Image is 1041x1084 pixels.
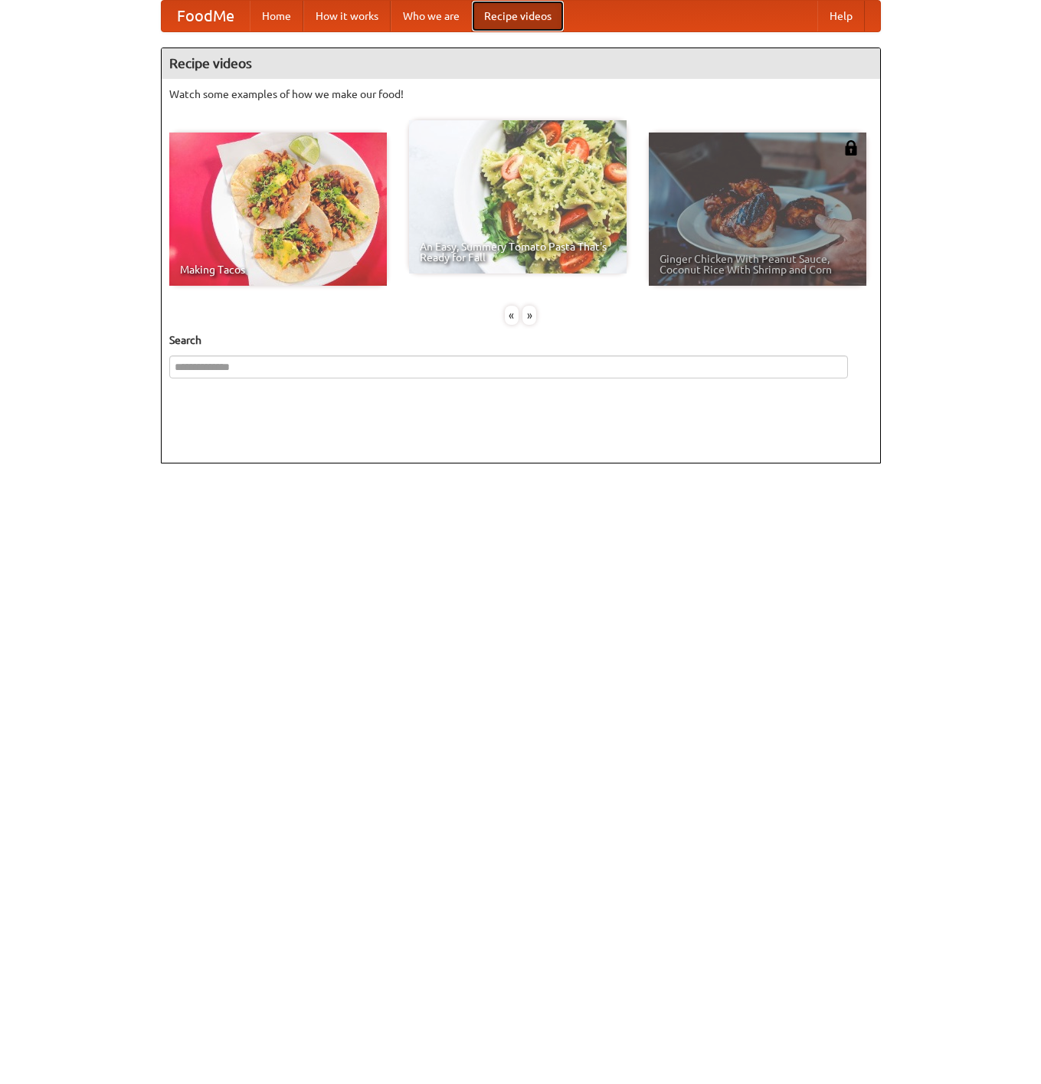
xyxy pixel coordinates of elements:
a: An Easy, Summery Tomato Pasta That's Ready for Fall [409,120,627,273]
a: Home [250,1,303,31]
img: 483408.png [843,140,859,156]
a: Making Tacos [169,133,387,286]
p: Watch some examples of how we make our food! [169,87,872,102]
a: Who we are [391,1,472,31]
a: Help [817,1,865,31]
a: Recipe videos [472,1,564,31]
a: How it works [303,1,391,31]
span: Making Tacos [180,264,376,275]
h4: Recipe videos [162,48,880,79]
a: FoodMe [162,1,250,31]
h5: Search [169,332,872,348]
span: An Easy, Summery Tomato Pasta That's Ready for Fall [420,241,616,263]
div: » [522,306,536,325]
div: « [505,306,519,325]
